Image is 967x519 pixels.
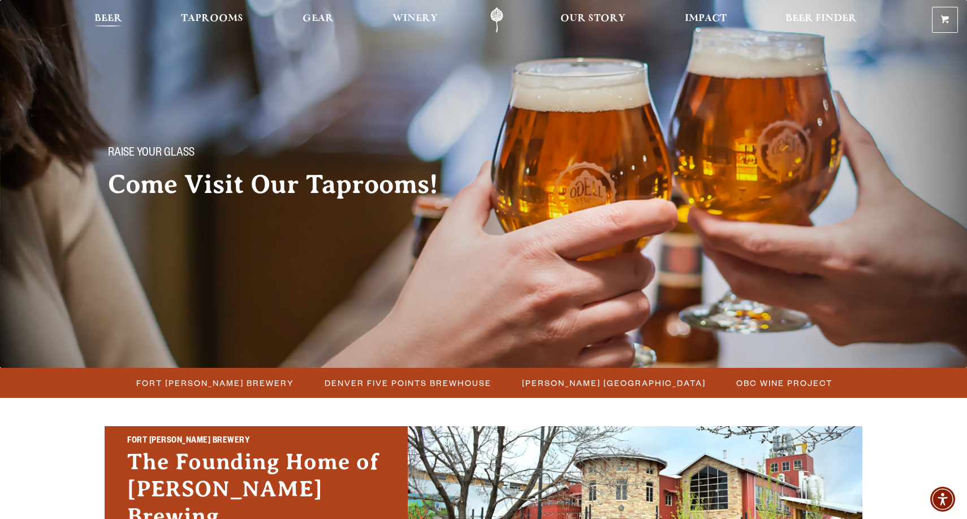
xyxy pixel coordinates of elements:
a: Taprooms [174,7,251,33]
a: Denver Five Points Brewhouse [318,375,497,391]
a: Our Story [553,7,633,33]
span: Taprooms [181,14,243,23]
span: OBC Wine Project [736,375,832,391]
span: Denver Five Points Brewhouse [325,375,491,391]
span: Our Story [560,14,625,23]
span: Impact [685,14,727,23]
span: Gear [303,14,334,23]
span: Beer [94,14,122,23]
a: Beer Finder [778,7,864,33]
h2: Come Visit Our Taprooms! [108,170,461,199]
span: Winery [392,14,438,23]
a: OBC Wine Project [729,375,838,391]
span: Fort [PERSON_NAME] Brewery [136,375,294,391]
a: Winery [385,7,445,33]
a: Beer [87,7,129,33]
a: Impact [677,7,734,33]
a: Odell Home [476,7,518,33]
span: Beer Finder [785,14,857,23]
span: [PERSON_NAME] [GEOGRAPHIC_DATA] [522,375,706,391]
a: Fort [PERSON_NAME] Brewery [129,375,300,391]
h2: Fort [PERSON_NAME] Brewery [127,434,385,449]
div: Accessibility Menu [930,487,955,512]
a: [PERSON_NAME] [GEOGRAPHIC_DATA] [515,375,711,391]
span: Raise your glass [108,147,195,161]
a: Gear [295,7,341,33]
